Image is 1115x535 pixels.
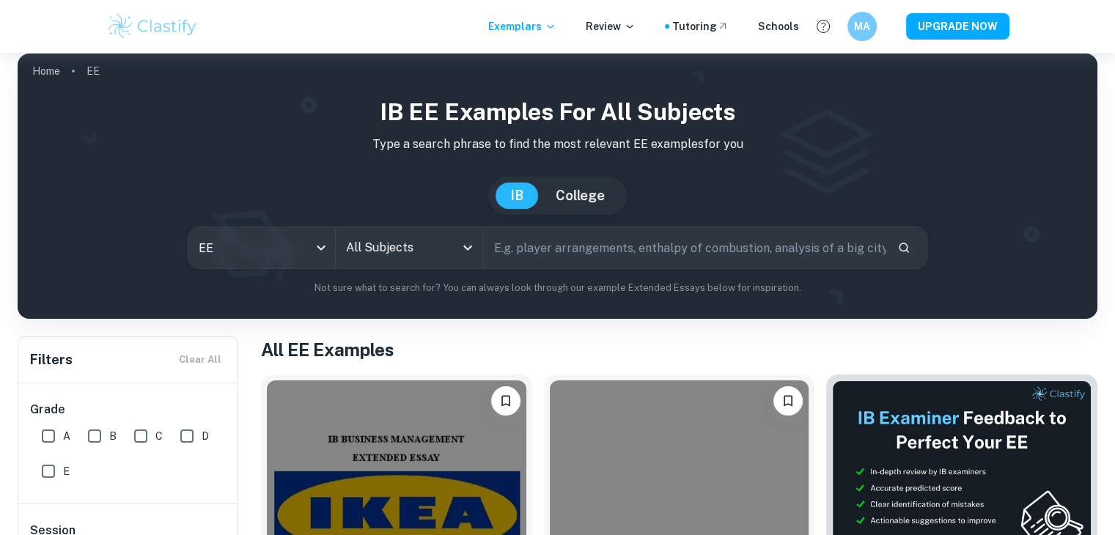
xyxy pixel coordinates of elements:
[106,12,199,41] img: Clastify logo
[87,63,100,79] p: EE
[488,18,556,34] p: Exemplars
[847,12,877,41] button: MA
[906,13,1009,40] button: UPGRADE NOW
[484,227,886,268] input: E.g. player arrangements, enthalpy of combustion, analysis of a big city...
[261,336,1097,363] h1: All EE Examples
[491,386,520,416] button: Bookmark
[773,386,803,416] button: Bookmark
[109,428,117,444] span: B
[188,227,335,268] div: EE
[29,95,1086,130] h1: IB EE examples for all subjects
[32,61,60,81] a: Home
[30,350,73,370] h6: Filters
[758,18,799,34] a: Schools
[202,428,209,444] span: D
[496,182,538,209] button: IB
[853,18,870,34] h6: MA
[18,53,1097,319] img: profile cover
[30,401,227,418] h6: Grade
[29,136,1086,153] p: Type a search phrase to find the most relevant EE examples for you
[586,18,636,34] p: Review
[541,182,619,209] button: College
[155,428,163,444] span: C
[811,14,836,39] button: Help and Feedback
[672,18,729,34] a: Tutoring
[891,235,916,260] button: Search
[63,463,70,479] span: E
[63,428,70,444] span: A
[29,281,1086,295] p: Not sure what to search for? You can always look through our example Extended Essays below for in...
[457,237,478,258] button: Open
